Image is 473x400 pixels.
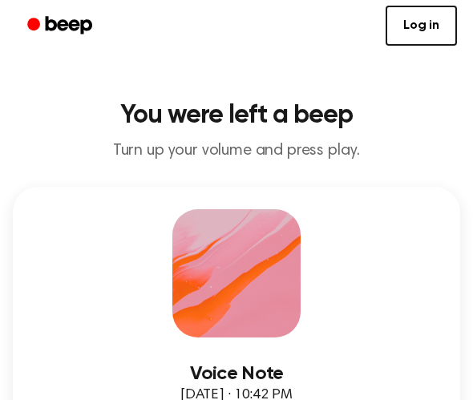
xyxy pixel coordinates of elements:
[16,10,107,42] a: Beep
[13,141,460,161] p: Turn up your volume and press play.
[386,6,457,46] a: Log in
[35,363,438,385] h3: Voice Note
[13,103,460,128] h1: You were left a beep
